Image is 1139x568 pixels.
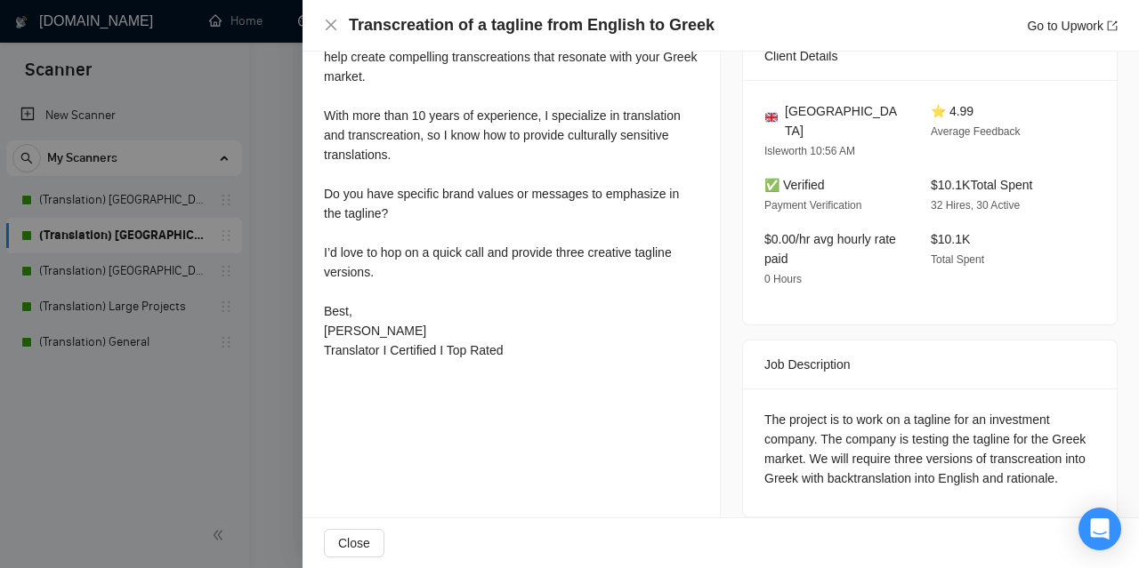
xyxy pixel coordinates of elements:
[1107,20,1118,31] span: export
[931,178,1032,192] span: $10.1K Total Spent
[338,533,370,553] span: Close
[931,199,1020,212] span: 32 Hires, 30 Active
[931,232,970,246] span: $10.1K
[931,104,973,118] span: ⭐ 4.99
[1078,508,1121,550] div: Open Intercom Messenger
[764,178,825,192] span: ✅ Verified
[1027,19,1118,33] a: Go to Upworkexport
[764,145,855,157] span: Isleworth 10:56 AM
[349,14,715,36] h4: Transcreation of a tagline from English to Greek
[764,199,861,212] span: Payment Verification
[764,340,1095,388] div: Job Description
[764,273,802,285] span: 0 Hours
[764,410,1095,488] div: The project is to work on a tagline for an investment company. The company is testing the tagline...
[324,18,338,33] button: Close
[785,101,902,140] span: [GEOGRAPHIC_DATA]
[931,125,1021,138] span: Average Feedback
[324,529,384,557] button: Close
[765,111,778,124] img: 🇬🇧
[324,18,338,32] span: close
[764,32,1095,80] div: Client Details
[931,253,984,266] span: Total Spent
[764,232,896,266] span: $0.00/hr avg hourly rate paid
